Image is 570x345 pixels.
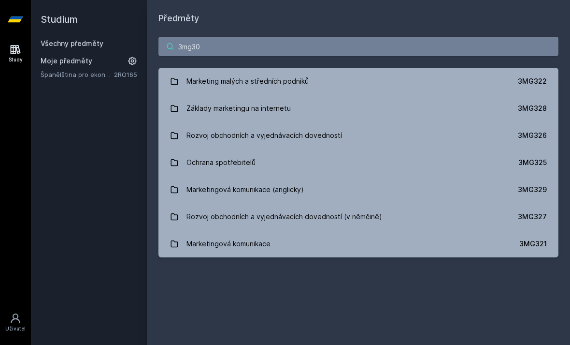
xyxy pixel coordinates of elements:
[519,239,547,249] div: 3MG321
[158,230,558,257] a: Marketingová komunikace 3MG321
[186,99,291,118] div: Základy marketingu na internetu
[186,72,309,91] div: Marketing malých a středních podniků
[186,126,342,145] div: Rozvoj obchodních a vyjednávacích dovedností
[158,122,558,149] a: Rozvoj obchodních a vyjednávacích dovedností 3MG326
[158,95,558,122] a: Základy marketingu na internetu 3MG328
[186,180,304,199] div: Marketingová komunikace (anglicky)
[114,71,137,78] a: 2RO165
[2,308,29,337] a: Uživatel
[41,70,114,79] a: Španělština pro ekonomy - středně pokročilá úroveň 1 (A2/B1)
[41,56,92,66] span: Moje předměty
[518,104,547,113] div: 3MG328
[518,185,547,195] div: 3MG329
[518,131,547,140] div: 3MG326
[41,39,103,47] a: Všechny předměty
[186,207,382,226] div: Rozvoj obchodních a vyjednávacích dovedností (v němčině)
[186,153,256,172] div: Ochrana spotřebitelů
[518,158,547,167] div: 3MG325
[158,37,558,56] input: Název nebo ident předmětu…
[158,176,558,203] a: Marketingová komunikace (anglicky) 3MG329
[158,149,558,176] a: Ochrana spotřebitelů 3MG325
[2,39,29,68] a: Study
[158,68,558,95] a: Marketing malých a středních podniků 3MG322
[5,325,26,332] div: Uživatel
[518,212,547,222] div: 3MG327
[158,12,558,25] h1: Předměty
[158,203,558,230] a: Rozvoj obchodních a vyjednávacích dovedností (v němčině) 3MG327
[186,234,271,254] div: Marketingová komunikace
[9,56,23,63] div: Study
[518,76,547,86] div: 3MG322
